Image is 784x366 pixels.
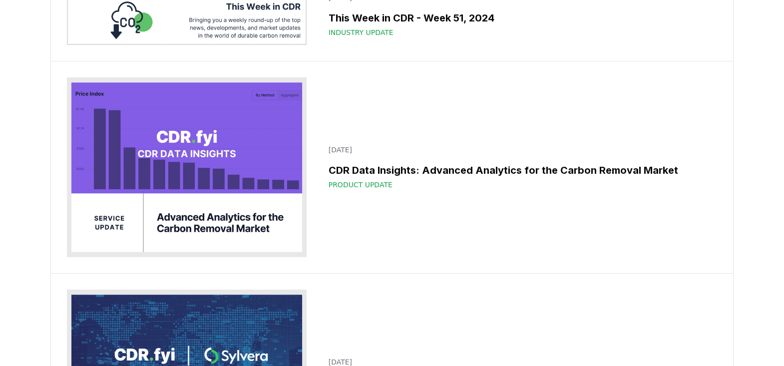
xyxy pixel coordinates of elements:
h3: CDR Data Insights: Advanced Analytics for the Carbon Removal Market [329,163,711,178]
span: Industry Update [329,27,393,37]
h3: This Week in CDR - Week 51, 2024 [329,10,711,25]
p: [DATE] [329,145,711,155]
span: Product Update [329,180,392,190]
img: CDR Data Insights: Advanced Analytics for the Carbon Removal Market blog post image [67,77,307,257]
a: [DATE]CDR Data Insights: Advanced Analytics for the Carbon Removal MarketProduct Update [323,139,717,196]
